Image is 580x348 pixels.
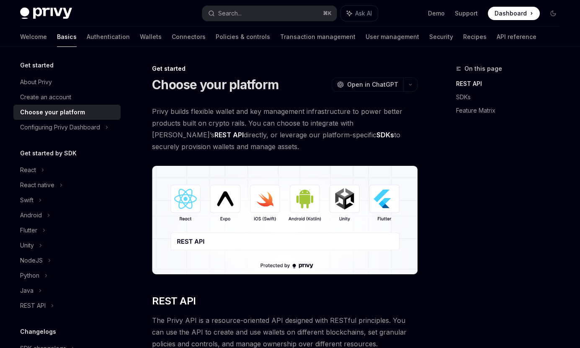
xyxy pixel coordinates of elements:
div: Configuring Privy Dashboard [20,122,100,132]
button: Toggle dark mode [546,7,560,20]
a: Policies & controls [216,27,270,47]
div: Swift [20,195,34,205]
a: Wallets [140,27,162,47]
div: About Privy [20,77,52,87]
a: Basics [57,27,77,47]
img: images/Platform2.png [152,166,418,274]
a: Dashboard [488,7,540,20]
div: Search... [218,8,242,18]
span: ⌘ K [323,10,332,17]
strong: SDKs [376,131,394,139]
a: Security [429,27,453,47]
a: Transaction management [280,27,356,47]
button: Search...⌘K [202,6,337,21]
a: Demo [428,9,445,18]
a: REST API [456,77,567,90]
a: Support [455,9,478,18]
div: Create an account [20,92,71,102]
a: Choose your platform [13,105,121,120]
a: Feature Matrix [456,104,567,117]
div: Java [20,286,34,296]
h5: Changelogs [20,327,56,337]
h5: Get started by SDK [20,148,77,158]
div: REST API [20,301,46,311]
a: Authentication [87,27,130,47]
div: Android [20,210,42,220]
div: React [20,165,36,175]
a: Recipes [463,27,487,47]
div: NodeJS [20,255,43,266]
a: User management [366,27,419,47]
div: Choose your platform [20,107,85,117]
div: Unity [20,240,34,250]
button: Open in ChatGPT [332,77,403,92]
a: Create an account [13,90,121,105]
a: Welcome [20,27,47,47]
div: Python [20,271,39,281]
div: Flutter [20,225,37,235]
strong: REST API [214,131,244,139]
button: Ask AI [341,6,378,21]
span: On this page [464,64,502,74]
div: Get started [152,64,418,73]
h1: Choose your platform [152,77,278,92]
span: REST API [152,294,196,308]
a: Connectors [172,27,206,47]
span: Open in ChatGPT [347,80,398,89]
span: Ask AI [355,9,372,18]
div: React native [20,180,54,190]
span: Privy builds flexible wallet and key management infrastructure to power better products built on ... [152,106,418,152]
img: dark logo [20,8,72,19]
a: API reference [497,27,536,47]
span: Dashboard [495,9,527,18]
h5: Get started [20,60,54,70]
a: SDKs [456,90,567,104]
a: About Privy [13,75,121,90]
